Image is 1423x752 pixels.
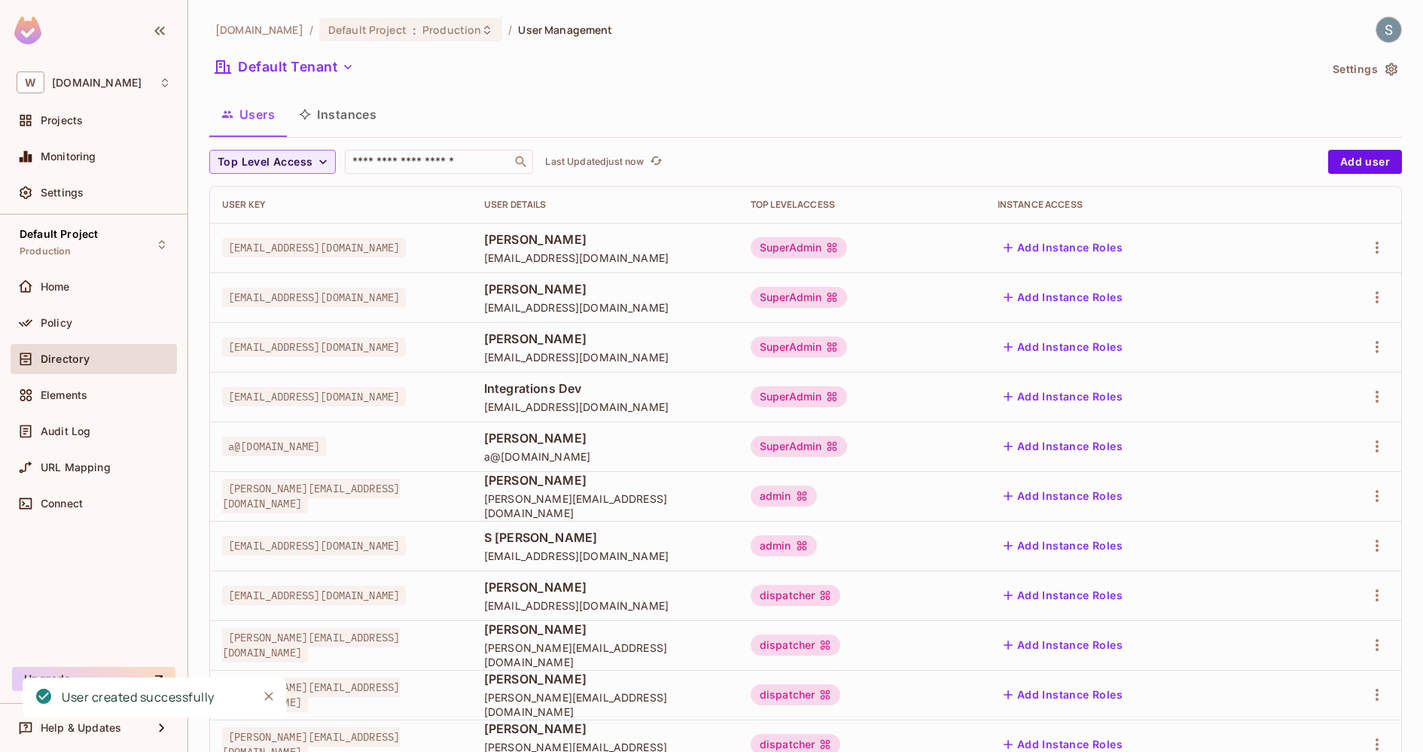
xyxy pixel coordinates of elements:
[222,387,406,406] span: [EMAIL_ADDRESS][DOMAIN_NAME]
[484,621,727,638] span: [PERSON_NAME]
[1376,17,1401,42] img: Shekhar Tyagi
[998,236,1129,260] button: Add Instance Roles
[209,55,360,79] button: Default Tenant
[1327,57,1402,81] button: Settings
[998,583,1129,607] button: Add Instance Roles
[751,287,848,308] div: SuperAdmin
[20,245,72,257] span: Production
[998,335,1129,359] button: Add Instance Roles
[222,628,400,662] span: [PERSON_NAME][EMAIL_ADDRESS][DOMAIN_NAME]
[41,281,70,293] span: Home
[484,529,727,546] span: S [PERSON_NAME]
[545,156,644,168] p: Last Updated just now
[998,683,1129,707] button: Add Instance Roles
[484,380,727,397] span: Integrations Dev
[484,231,727,248] span: [PERSON_NAME]
[257,685,280,708] button: Close
[484,330,727,347] span: [PERSON_NAME]
[484,251,727,265] span: [EMAIL_ADDRESS][DOMAIN_NAME]
[412,24,417,36] span: :
[484,492,727,520] span: [PERSON_NAME][EMAIL_ADDRESS][DOMAIN_NAME]
[998,534,1129,558] button: Add Instance Roles
[484,449,727,464] span: a@[DOMAIN_NAME]
[222,536,406,556] span: [EMAIL_ADDRESS][DOMAIN_NAME]
[484,472,727,489] span: [PERSON_NAME]
[484,641,727,669] span: [PERSON_NAME][EMAIL_ADDRESS][DOMAIN_NAME]
[751,237,848,258] div: SuperAdmin
[309,23,313,37] li: /
[650,154,663,169] span: refresh
[1328,150,1402,174] button: Add user
[484,720,727,737] span: [PERSON_NAME]
[222,238,406,257] span: [EMAIL_ADDRESS][DOMAIN_NAME]
[41,187,84,199] span: Settings
[751,386,848,407] div: SuperAdmin
[328,23,407,37] span: Default Project
[484,598,727,613] span: [EMAIL_ADDRESS][DOMAIN_NAME]
[218,153,312,172] span: Top Level Access
[41,317,72,329] span: Policy
[484,350,727,364] span: [EMAIL_ADDRESS][DOMAIN_NAME]
[751,684,841,705] div: dispatcher
[484,549,727,563] span: [EMAIL_ADDRESS][DOMAIN_NAME]
[998,385,1129,409] button: Add Instance Roles
[41,461,111,473] span: URL Mapping
[41,425,90,437] span: Audit Log
[41,353,90,365] span: Directory
[222,479,400,513] span: [PERSON_NAME][EMAIL_ADDRESS][DOMAIN_NAME]
[751,336,848,358] div: SuperAdmin
[222,677,400,712] span: [PERSON_NAME][EMAIL_ADDRESS][DOMAIN_NAME]
[222,337,406,357] span: [EMAIL_ADDRESS][DOMAIN_NAME]
[508,23,512,37] li: /
[41,151,96,163] span: Monitoring
[52,77,142,89] span: Workspace: withpronto.com
[484,690,727,719] span: [PERSON_NAME][EMAIL_ADDRESS][DOMAIN_NAME]
[222,199,460,211] div: User Key
[751,199,974,211] div: Top Level Access
[14,17,41,44] img: SReyMgAAAABJRU5ErkJggg==
[518,23,612,37] span: User Management
[422,23,481,37] span: Production
[62,688,215,707] div: User created successfully
[751,436,848,457] div: SuperAdmin
[41,389,87,401] span: Elements
[644,153,665,171] span: Click to refresh data
[209,150,336,174] button: Top Level Access
[998,434,1129,458] button: Add Instance Roles
[484,579,727,595] span: [PERSON_NAME]
[222,288,406,307] span: [EMAIL_ADDRESS][DOMAIN_NAME]
[484,430,727,446] span: [PERSON_NAME]
[209,96,287,133] button: Users
[998,285,1129,309] button: Add Instance Roles
[484,281,727,297] span: [PERSON_NAME]
[215,23,303,37] span: the active workspace
[17,72,44,93] span: W
[222,586,406,605] span: [EMAIL_ADDRESS][DOMAIN_NAME]
[484,400,727,414] span: [EMAIL_ADDRESS][DOMAIN_NAME]
[41,498,83,510] span: Connect
[998,633,1129,657] button: Add Instance Roles
[751,535,817,556] div: admin
[647,153,665,171] button: refresh
[287,96,389,133] button: Instances
[751,635,841,656] div: dispatcher
[484,671,727,687] span: [PERSON_NAME]
[41,114,83,126] span: Projects
[222,437,326,456] span: a@[DOMAIN_NAME]
[998,199,1290,211] div: Instance Access
[998,484,1129,508] button: Add Instance Roles
[20,228,98,240] span: Default Project
[484,300,727,315] span: [EMAIL_ADDRESS][DOMAIN_NAME]
[484,199,727,211] div: User Details
[751,585,841,606] div: dispatcher
[751,486,817,507] div: admin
